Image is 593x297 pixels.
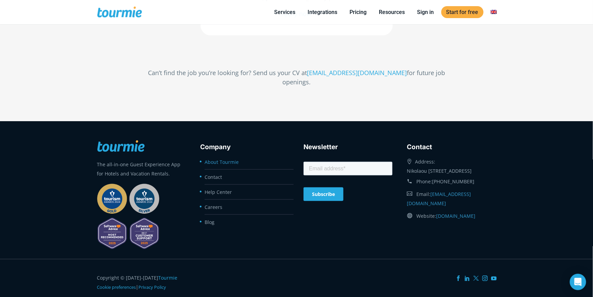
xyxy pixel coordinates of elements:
[407,175,496,188] div: Phone:
[570,274,586,290] div: Open Intercom Messenger
[474,275,479,281] a: Twitter
[412,8,439,16] a: Sign in
[374,8,410,16] a: Resources
[436,213,475,219] a: [DOMAIN_NAME]
[303,160,392,206] iframe: Form 0
[205,174,222,180] a: Contact
[407,142,496,152] h3: Contact
[345,8,372,16] a: Pricing
[139,284,166,290] a: Privacy Policy
[407,155,496,175] div: Address: Nikolaou [STREET_ADDRESS]
[407,210,496,222] div: Website:
[303,8,343,16] a: Integrations
[456,275,461,281] a: Facebook
[97,273,186,292] div: Copyright © [DATE]-[DATE] |
[303,142,392,152] h3: Newsletter
[441,6,484,18] a: Start for free
[432,178,474,185] a: [PHONE_NUMBER]
[407,191,471,207] a: [EMAIL_ADDRESS][DOMAIN_NAME]
[491,275,497,281] a: YouTube
[407,188,496,210] div: Email:
[483,275,488,281] a: Instagram
[205,189,232,195] a: Help Center
[205,204,222,210] a: Careers
[307,69,407,77] a: [EMAIL_ADDRESS][DOMAIN_NAME]
[205,219,214,225] a: Blog
[97,160,186,178] p: The all-in-one Guest Experience App for Hotels and Vacation Rentals.
[200,142,289,152] h3: Company
[269,8,301,16] a: Services
[148,69,445,86] span: Can’t find the job you’re looking for? Send us your CV at for future job openings.
[97,284,136,290] a: Cookie preferences
[159,274,178,281] a: Tourmie
[205,159,239,165] a: About Tourmie
[465,275,470,281] a: LinkedIn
